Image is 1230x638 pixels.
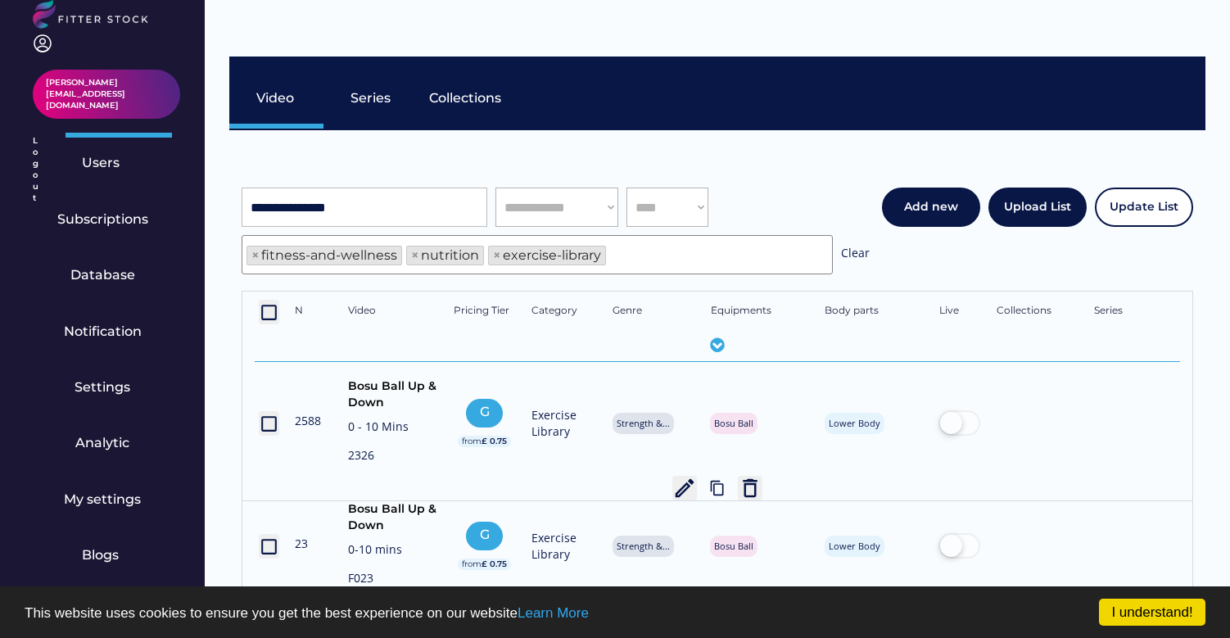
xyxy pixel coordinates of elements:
[829,417,880,429] div: Lower Body
[1094,304,1176,320] div: Series
[295,304,332,320] div: N
[470,403,499,421] div: G
[1099,599,1205,626] a: I understand!
[531,407,597,439] div: Exercise Library
[470,526,499,544] div: G
[246,246,402,265] li: fitness-and-wellness
[295,536,332,552] div: 23
[518,605,589,621] a: Learn More
[348,541,438,562] div: 0-10 mins
[617,540,670,552] div: Strength &...
[711,304,809,320] div: Equipments
[259,534,279,559] button: crop_din
[348,304,438,320] div: Video
[350,89,391,107] div: Series
[348,378,438,410] div: Bosu Ball Up & Down
[295,413,332,429] div: 2588
[259,411,279,436] button: crop_din
[825,304,923,320] div: Body parts
[613,304,694,320] div: Genre
[259,300,279,324] button: crop_din
[939,304,980,320] div: Live
[259,536,279,556] text: crop_din
[82,154,123,172] div: Users
[411,249,419,262] span: ×
[882,188,980,227] button: Add new
[348,570,438,590] div: F023
[25,606,1205,620] p: This website uses cookies to ensure you get the best experience on our website
[714,417,753,429] div: Bosu Ball
[1095,188,1193,227] button: Update List
[75,378,130,396] div: Settings
[251,249,260,262] span: ×
[493,249,501,262] span: ×
[33,135,41,204] div: Log out
[348,447,438,468] div: 2326
[482,559,507,570] div: £ 0.75
[64,323,142,341] div: Notification
[348,501,438,533] div: Bosu Ball Up & Down
[482,436,507,447] div: £ 0.75
[429,89,501,107] div: Collections
[33,34,52,53] img: profile-circle.svg
[46,77,167,111] div: [PERSON_NAME][EMAIL_ADDRESS][DOMAIN_NAME]
[70,266,135,284] div: Database
[672,476,697,500] button: edit
[462,436,482,447] div: from
[829,540,880,552] div: Lower Body
[988,188,1087,227] button: Upload List
[259,302,279,323] text: crop_din
[997,304,1079,320] div: Collections
[82,546,123,564] div: Blogs
[531,530,597,562] div: Exercise Library
[488,246,606,265] li: exercise-library
[462,559,482,570] div: from
[454,304,515,320] div: Pricing Tier
[75,434,129,452] div: Analytic
[57,210,148,229] div: Subscriptions
[348,419,438,439] div: 0 - 10 Mins
[617,417,670,429] div: Strength &...
[841,245,870,265] div: Clear
[259,413,279,433] text: crop_din
[531,304,597,320] div: Category
[738,476,762,500] button: delete_outline
[714,540,753,552] div: Bosu Ball
[406,246,484,265] li: nutrition
[256,89,297,107] div: Video
[64,491,141,509] div: My settings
